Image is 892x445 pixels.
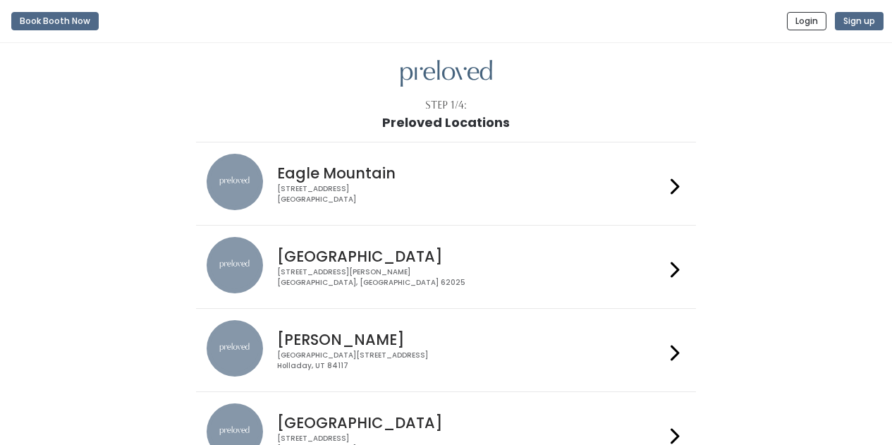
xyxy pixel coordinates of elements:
[277,331,665,348] h4: [PERSON_NAME]
[11,6,99,37] a: Book Booth Now
[277,165,665,181] h4: Eagle Mountain
[382,116,510,130] h1: Preloved Locations
[207,320,263,377] img: preloved location
[787,12,826,30] button: Login
[207,237,685,297] a: preloved location [GEOGRAPHIC_DATA] [STREET_ADDRESS][PERSON_NAME][GEOGRAPHIC_DATA], [GEOGRAPHIC_D...
[277,267,665,288] div: [STREET_ADDRESS][PERSON_NAME] [GEOGRAPHIC_DATA], [GEOGRAPHIC_DATA] 62025
[277,350,665,371] div: [GEOGRAPHIC_DATA][STREET_ADDRESS] Holladay, UT 84117
[277,415,665,431] h4: [GEOGRAPHIC_DATA]
[207,320,685,380] a: preloved location [PERSON_NAME] [GEOGRAPHIC_DATA][STREET_ADDRESS]Holladay, UT 84117
[11,12,99,30] button: Book Booth Now
[835,12,884,30] button: Sign up
[207,154,263,210] img: preloved location
[207,237,263,293] img: preloved location
[401,60,492,87] img: preloved logo
[425,98,467,113] div: Step 1/4:
[207,154,685,214] a: preloved location Eagle Mountain [STREET_ADDRESS][GEOGRAPHIC_DATA]
[277,184,665,205] div: [STREET_ADDRESS] [GEOGRAPHIC_DATA]
[277,248,665,264] h4: [GEOGRAPHIC_DATA]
